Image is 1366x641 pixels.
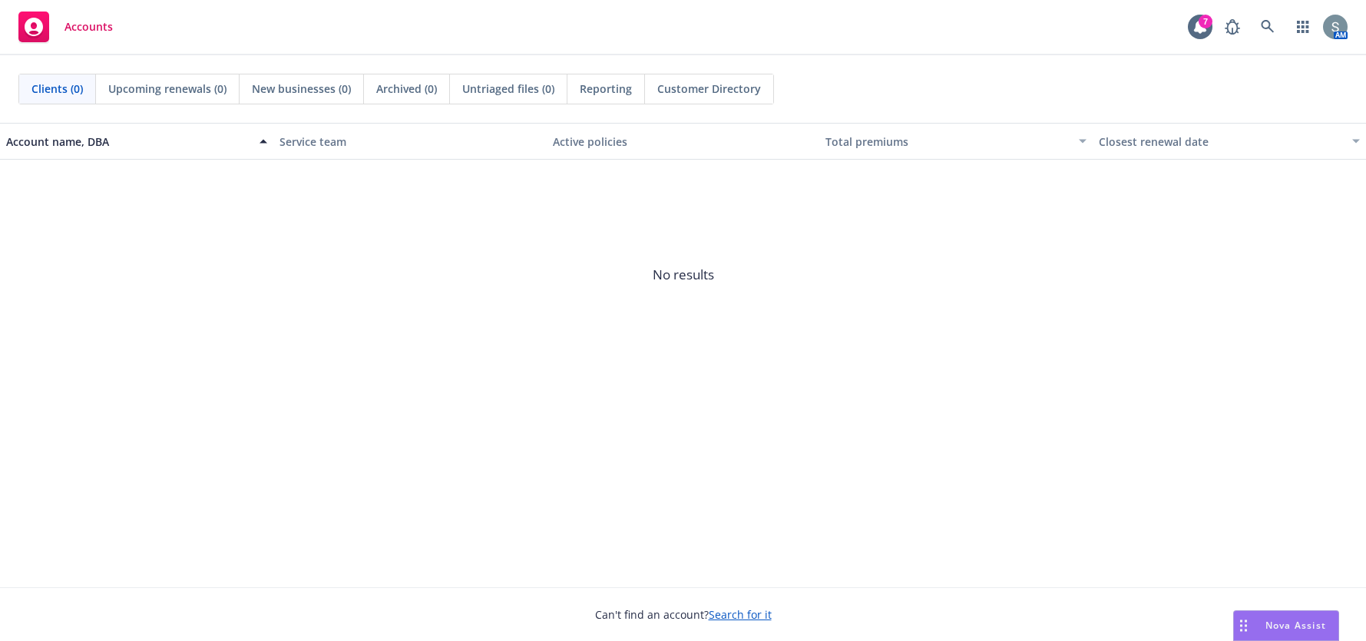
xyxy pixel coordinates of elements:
div: Active policies [553,134,814,150]
span: Can't find an account? [595,606,772,623]
span: Archived (0) [376,81,437,97]
a: Accounts [12,5,119,48]
a: Switch app [1288,12,1318,42]
span: Nova Assist [1265,619,1326,632]
button: Active policies [547,123,820,160]
span: Customer Directory [657,81,761,97]
span: Upcoming renewals (0) [108,81,227,97]
a: Search [1252,12,1283,42]
span: Untriaged files (0) [462,81,554,97]
a: Search for it [709,607,772,622]
button: Closest renewal date [1093,123,1366,160]
div: 7 [1199,15,1212,28]
a: Report a Bug [1217,12,1248,42]
div: Drag to move [1234,611,1253,640]
img: photo [1323,15,1348,39]
div: Total premiums [825,134,1070,150]
div: Closest renewal date [1099,134,1343,150]
span: Clients (0) [31,81,83,97]
span: Accounts [64,21,113,33]
div: Service team [279,134,541,150]
button: Nova Assist [1233,610,1339,641]
button: Service team [273,123,547,160]
button: Total premiums [819,123,1093,160]
div: Account name, DBA [6,134,250,150]
span: Reporting [580,81,632,97]
span: New businesses (0) [252,81,351,97]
